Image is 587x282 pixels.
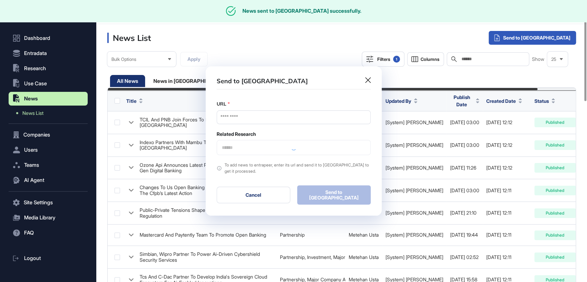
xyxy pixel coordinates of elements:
button: Cancel [217,187,290,203]
h3: Send to [GEOGRAPHIC_DATA] [217,77,308,85]
div: News sent to [GEOGRAPHIC_DATA] successfully. [242,8,361,14]
label: Related Research [217,131,256,137]
div: To add news to entrapeer, enter its url and send it to [GEOGRAPHIC_DATA] to get it processed. [225,162,370,174]
label: URL [217,100,226,108]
